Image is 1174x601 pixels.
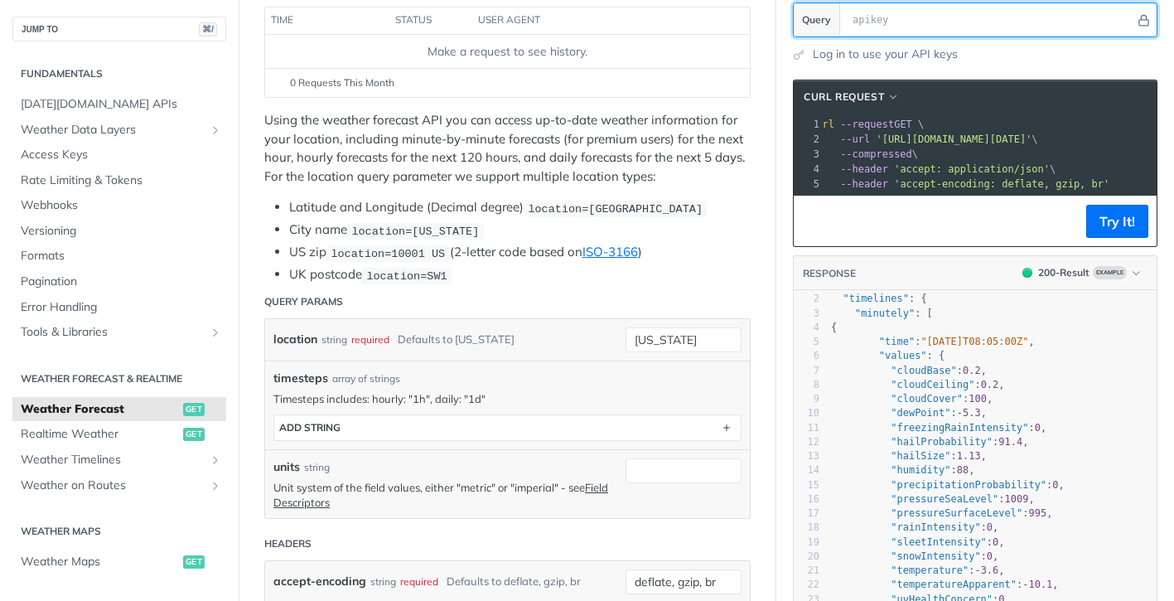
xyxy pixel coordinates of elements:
[794,147,822,162] div: 3
[891,379,974,390] span: "cloudCeiling"
[810,148,918,160] span: \
[12,269,226,294] a: Pagination
[794,378,819,392] div: 8
[12,550,226,574] a: Weather Mapsget
[840,148,912,160] span: --compressed
[794,521,819,535] div: 18
[794,536,819,550] div: 19
[831,365,987,376] span: : ,
[876,133,1031,145] span: '[URL][DOMAIN_NAME][DATE]'
[891,550,980,562] span: "snowIntensity"
[831,464,975,476] span: : ,
[798,89,906,105] button: cURL Request
[273,480,617,510] p: Unit system of the field values, either "metric" or "imperial" - see
[183,555,205,569] span: get
[794,117,822,132] div: 1
[794,550,819,564] div: 20
[794,3,840,36] button: Query
[891,393,963,405] span: "cloudCover"
[794,406,819,420] div: 10
[21,197,222,214] span: Webhooks
[831,565,1005,576] span: : ,
[1035,422,1041,434] span: 0
[891,507,1022,519] span: "pressureSurfaceLevel"
[321,327,347,351] div: string
[209,326,222,339] button: Show subpages for Tools & Libraries
[794,392,819,406] div: 9
[273,370,328,387] span: timesteps
[794,292,819,306] div: 2
[12,219,226,244] a: Versioning
[810,119,834,130] span: curl
[1022,268,1032,278] span: 200
[794,435,819,449] div: 12
[1093,266,1127,279] span: Example
[981,379,999,390] span: 0.2
[840,163,888,175] span: --header
[891,521,980,533] span: "rainIntensity"
[21,147,222,163] span: Access Keys
[370,569,396,594] div: string
[810,133,1038,145] span: \
[199,22,217,36] span: ⌘/
[891,436,993,448] span: "hailProbability"
[21,248,222,264] span: Formats
[21,452,205,468] span: Weather Timelines
[264,536,312,551] div: Headers
[21,122,205,138] span: Weather Data Layers
[891,450,950,462] span: "hailSize"
[974,565,980,576] span: -
[802,209,825,234] button: Copy to clipboard
[920,336,1028,347] span: "[DATE]T08:05:00Z"
[273,569,366,594] label: accept-encoding
[794,132,822,147] div: 2
[209,479,222,492] button: Show subpages for Weather on Routes
[794,421,819,435] div: 11
[831,322,837,333] span: {
[1014,264,1148,281] button: 200200-ResultExample
[289,265,751,284] li: UK postcode
[12,371,226,386] h2: Weather Forecast & realtime
[12,473,226,498] a: Weather on RoutesShow subpages for Weather on Routes
[12,320,226,345] a: Tools & LibrariesShow subpages for Tools & Libraries
[831,579,1059,590] span: : ,
[398,327,515,351] div: Defaults to [US_STATE]
[274,415,741,440] button: ADD string
[963,365,981,376] span: 0.2
[279,421,341,434] div: ADD string
[12,92,226,117] a: [DATE][DOMAIN_NAME] APIs
[12,524,226,539] h2: Weather Maps
[12,168,226,193] a: Rate Limiting & Tokens
[289,221,751,240] li: City name
[969,393,987,405] span: 100
[794,492,819,506] div: 16
[304,460,330,475] div: string
[879,350,927,361] span: "values"
[891,365,956,376] span: "cloudBase"
[831,308,933,319] span: : [
[582,244,638,259] a: ISO-3166
[12,66,226,81] h2: Fundamentals
[993,536,998,548] span: 0
[366,269,447,282] span: location=SW1
[21,223,222,240] span: Versioning
[998,436,1022,448] span: 91.4
[843,293,908,304] span: "timelines"
[1028,507,1046,519] span: 995
[831,479,1065,491] span: : ,
[12,422,226,447] a: Realtime Weatherget
[855,308,915,319] span: "minutely"
[12,118,226,143] a: Weather Data LayersShow subpages for Weather Data Layers
[1038,265,1089,280] div: 200 - Result
[21,477,205,494] span: Weather on Routes
[891,579,1017,590] span: "temperatureApparent"
[12,143,226,167] a: Access Keys
[794,321,819,335] div: 4
[12,244,226,269] a: Formats
[840,133,870,145] span: --url
[1022,579,1028,590] span: -
[891,565,969,576] span: "temperature"
[794,463,819,477] div: 14
[389,7,472,34] th: status
[891,536,987,548] span: "sleetIntensity"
